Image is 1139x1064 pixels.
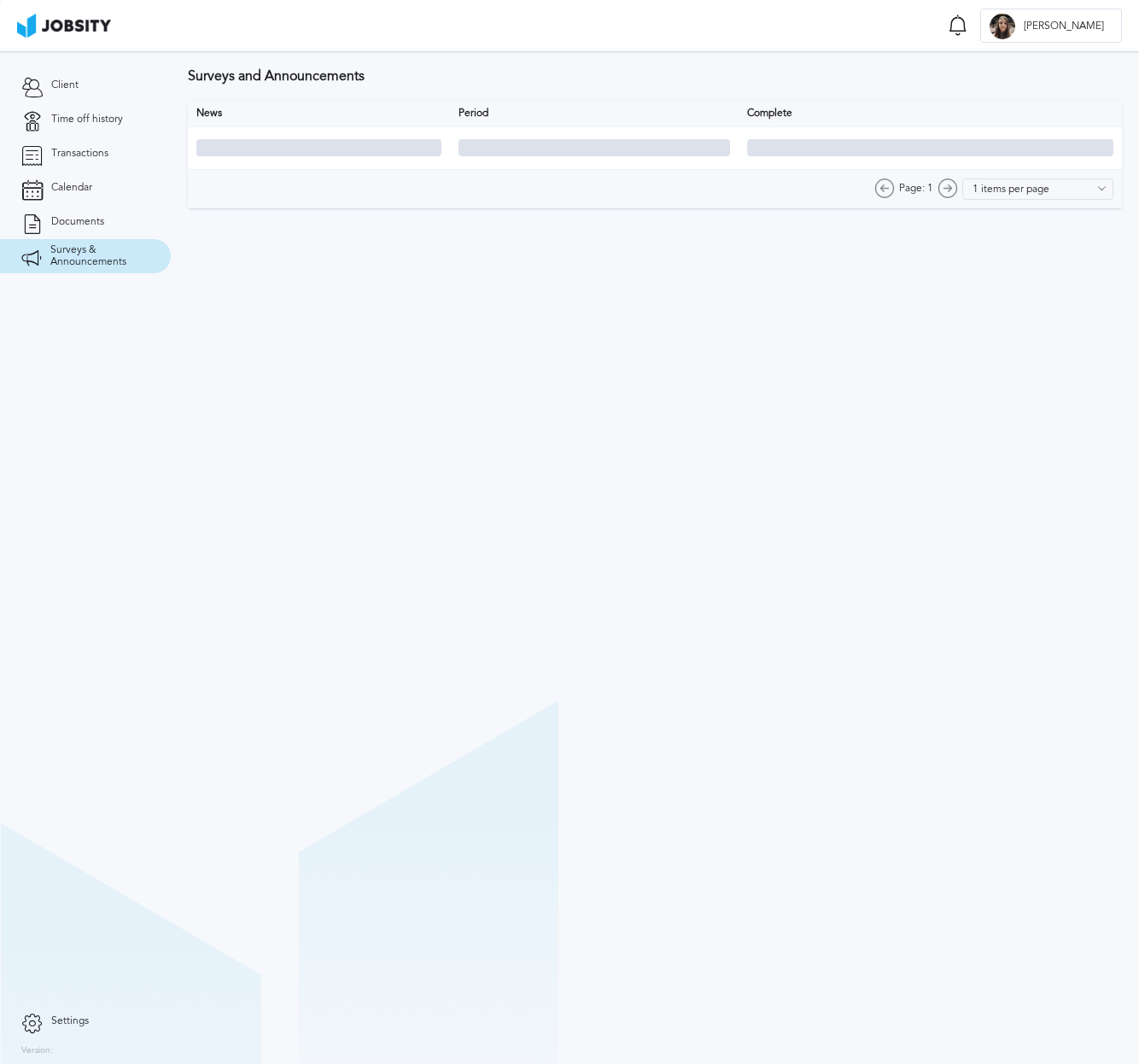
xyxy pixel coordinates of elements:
span: Documents [51,216,104,228]
span: Transactions [51,148,108,160]
button: L[PERSON_NAME] [980,9,1122,43]
h3: Surveys and Announcements [188,68,1122,84]
th: News [188,101,450,126]
span: Time off history [51,114,123,126]
div: L [990,14,1015,39]
img: ab4bad089aa723f57921c736e9817d99.png [17,14,111,38]
span: Calendar [51,182,92,194]
label: Version: [21,1046,53,1056]
th: Complete [739,101,1122,126]
span: Surveys & Announcements [50,244,149,268]
span: [PERSON_NAME] [1015,20,1113,32]
span: Settings [51,1015,89,1027]
span: Page: 1 [899,183,933,195]
th: Period [450,101,739,126]
span: Client [51,79,79,91]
